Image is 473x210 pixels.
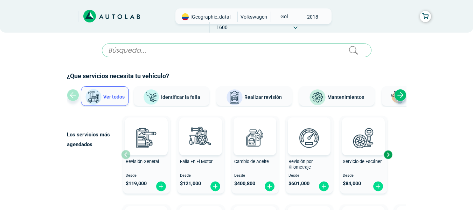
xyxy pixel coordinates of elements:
span: Desde [180,174,222,178]
span: 2018 [300,12,325,22]
img: fi_plus-circle2.svg [210,181,221,192]
span: $ 121,000 [180,181,201,187]
img: fi_plus-circle2.svg [155,181,167,192]
div: Next slide [383,149,393,160]
span: $ 601,000 [288,181,309,187]
span: Desde [234,174,276,178]
img: AD0BCuuxAAAAAElFTkSuQmCC [353,119,374,140]
span: GOL [271,12,296,21]
img: Latonería y Pintura [389,89,406,106]
span: Ver todos [103,94,125,100]
span: Revisión por Kilometraje [288,159,313,170]
button: Identificar la falla [134,86,209,106]
button: Ver todos [81,86,129,106]
img: AD0BCuuxAAAAAElFTkSuQmCC [136,119,157,140]
h2: ¿Que servicios necesita tu vehículo? [67,72,406,81]
button: Servicio de Escáner Desde $84,000 [340,116,387,194]
span: Falla En El Motor [180,159,213,164]
img: Ver todos [85,89,102,106]
img: diagnostic_engine-v3.svg [185,122,216,153]
img: cambio_de_aceite-v3.svg [239,122,270,153]
img: fi_plus-circle2.svg [318,181,329,192]
div: Next slide [394,89,406,101]
img: Realizar revisión [226,89,243,106]
button: Cambio de Aceite Desde $400,800 [231,116,279,194]
span: Revisión General [126,159,159,164]
span: VOLKSWAGEN [241,12,267,22]
img: AD0BCuuxAAAAAElFTkSuQmCC [244,119,265,140]
span: $ 119,000 [126,181,147,187]
img: escaner-v3.svg [348,122,379,153]
span: Realizar revisión [244,94,282,100]
button: Revisión General Desde $119,000 [123,116,170,194]
span: $ 84,000 [343,181,361,187]
img: Flag of COLOMBIA [182,13,189,20]
img: fi_plus-circle2.svg [373,181,384,192]
button: Mantenimientos [299,86,375,106]
span: 1600 [210,22,235,33]
button: Realizar revisión [216,86,292,106]
span: [GEOGRAPHIC_DATA] [190,13,231,20]
span: Cambio de Aceite [234,159,269,164]
img: revision_general-v3.svg [131,122,162,153]
p: Los servicios más agendados [67,130,121,149]
input: Búsqueda... [102,43,371,57]
button: Revisión por Kilometraje Desde $601,000 [286,116,333,194]
span: Desde [343,174,384,178]
img: Mantenimientos [309,89,326,106]
img: Identificar la falla [143,89,160,106]
img: revision_por_kilometraje-v3.svg [294,122,325,153]
span: Mantenimientos [327,94,364,100]
button: Falla En El Motor Desde $121,000 [177,116,224,194]
img: fi_plus-circle2.svg [264,181,275,192]
img: AD0BCuuxAAAAAElFTkSuQmCC [299,119,320,140]
span: Servicio de Escáner [343,159,382,164]
span: Desde [288,174,330,178]
span: Identificar la falla [161,94,200,100]
span: Desde [126,174,167,178]
img: AD0BCuuxAAAAAElFTkSuQmCC [190,119,211,140]
span: $ 400,800 [234,181,255,187]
